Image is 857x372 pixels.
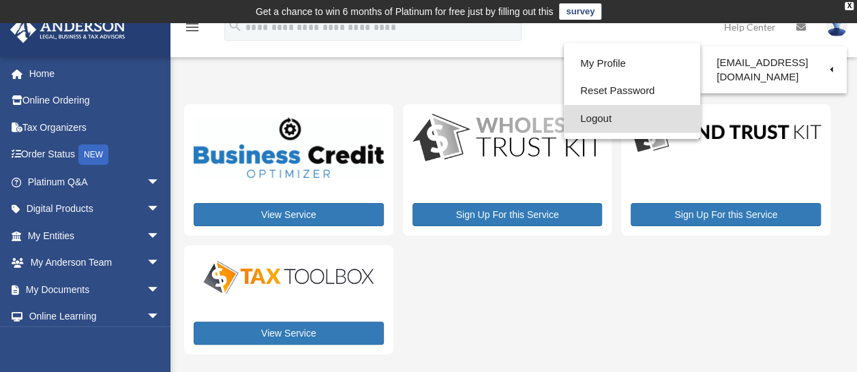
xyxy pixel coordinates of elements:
i: search [228,18,243,33]
a: [EMAIL_ADDRESS][DOMAIN_NAME] [700,50,847,90]
a: Tax Organizers [10,114,181,141]
img: LandTrust_lgo-1.jpg [631,114,821,155]
div: Get a chance to win 6 months of Platinum for free just by filling out this [256,3,554,20]
a: menu [184,24,200,35]
a: Logout [564,105,700,133]
a: My Profile [564,50,700,78]
span: arrow_drop_down [147,222,174,250]
div: NEW [78,144,108,165]
span: arrow_drop_down [147,196,174,223]
a: View Service [194,322,384,345]
img: Anderson Advisors Platinum Portal [6,16,130,43]
a: Order StatusNEW [10,141,181,169]
div: close [845,2,854,10]
a: Digital Productsarrow_drop_down [10,196,174,223]
a: Sign Up For this Service [412,203,603,226]
a: Online Learningarrow_drop_down [10,303,181,330]
span: arrow_drop_down [147,276,174,304]
span: arrow_drop_down [147,168,174,196]
img: User Pic [826,17,847,37]
a: My Entitiesarrow_drop_down [10,222,181,249]
a: View Service [194,203,384,226]
a: Sign Up For this Service [631,203,821,226]
a: Home [10,60,181,87]
a: My Anderson Teamarrow_drop_down [10,249,181,277]
span: arrow_drop_down [147,249,174,277]
a: Online Ordering [10,87,181,114]
a: survey [559,3,601,20]
a: My Documentsarrow_drop_down [10,276,181,303]
i: menu [184,19,200,35]
a: Reset Password [564,77,700,105]
span: arrow_drop_down [147,303,174,331]
img: WS-Trust-Kit-lgo-1.jpg [412,114,603,164]
a: Platinum Q&Aarrow_drop_down [10,168,181,196]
